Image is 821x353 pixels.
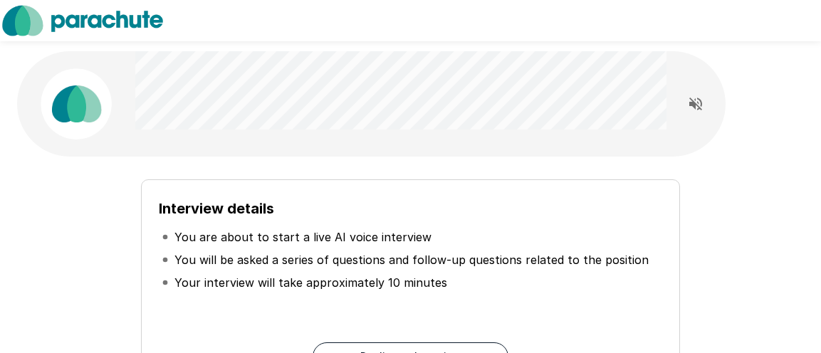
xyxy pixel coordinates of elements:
[174,251,649,268] p: You will be asked a series of questions and follow-up questions related to the position
[159,200,274,217] b: Interview details
[174,228,432,246] p: You are about to start a live AI voice interview
[681,90,710,118] button: Read questions aloud
[41,68,112,139] img: parachute_avatar.png
[174,274,447,291] p: Your interview will take approximately 10 minutes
